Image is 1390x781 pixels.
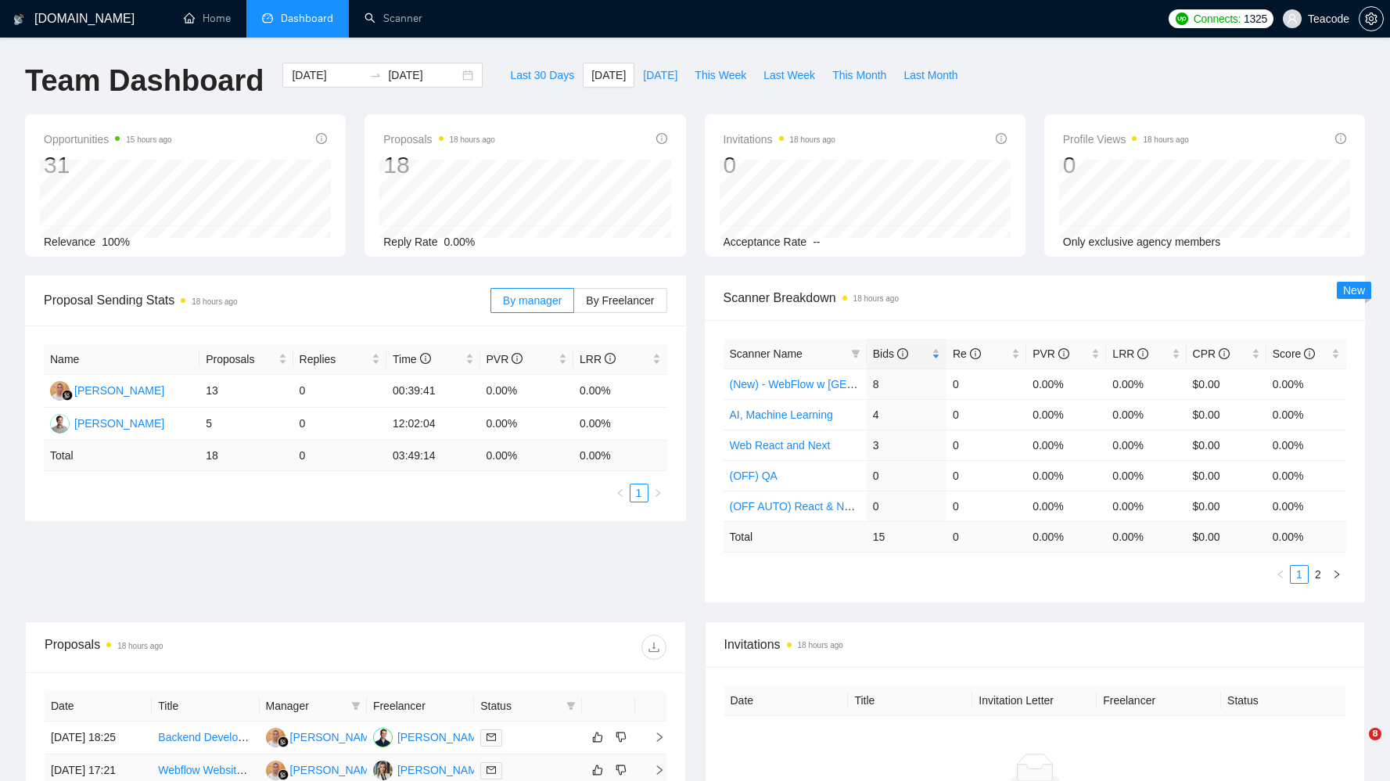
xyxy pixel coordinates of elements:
[383,150,495,180] div: 18
[158,731,588,743] a: Backend Developer Needed – Marketplace Keyword, Competitor, Pricing & Buy Box Tool
[397,761,487,779] div: [PERSON_NAME]
[630,484,648,502] a: 1
[763,67,815,84] span: Last Week
[1309,566,1327,583] a: 2
[1187,430,1266,460] td: $0.00
[798,641,843,650] time: 18 hours ago
[1291,566,1308,583] a: 1
[152,722,259,754] td: Backend Developer Needed – Marketplace Keyword, Competitor, Pricing & Buy Box Tool
[1343,284,1365,297] span: New
[74,382,164,399] div: [PERSON_NAME]
[348,694,364,718] span: filter
[281,12,333,25] span: Dashboard
[616,488,625,498] span: left
[1221,686,1345,716] th: Status
[946,491,1026,521] td: 0
[946,399,1026,430] td: 0
[1106,430,1186,460] td: 0.00%
[262,13,273,23] span: dashboard
[612,761,630,779] button: dislike
[386,375,479,408] td: 00:39:41
[1244,10,1267,27] span: 1325
[365,12,422,25] a: searchScanner
[293,375,386,408] td: 0
[487,353,523,365] span: PVR
[184,12,231,25] a: homeHome
[972,686,1097,716] th: Invitation Letter
[290,729,380,746] div: [PERSON_NAME]
[266,763,380,776] a: MU[PERSON_NAME]
[1176,13,1188,25] img: upwork-logo.png
[199,441,293,471] td: 18
[1335,133,1346,144] span: info-circle
[616,764,627,776] span: dislike
[369,69,382,81] span: to
[724,288,1347,308] span: Scanner Breakdown
[970,348,981,359] span: info-circle
[1266,491,1346,521] td: 0.00%
[199,344,293,375] th: Proposals
[611,484,630,502] li: Previous Page
[1327,565,1346,584] button: right
[897,348,908,359] span: info-circle
[369,69,382,81] span: swap-right
[583,63,634,88] button: [DATE]
[1327,565,1346,584] li: Next Page
[634,63,686,88] button: [DATE]
[1194,10,1241,27] span: Connects:
[724,150,835,180] div: 0
[653,488,663,498] span: right
[1271,565,1290,584] li: Previous Page
[1266,369,1346,399] td: 0.00%
[44,130,172,149] span: Opportunities
[588,728,607,747] button: like
[278,769,289,780] img: gigradar-bm.png
[563,694,579,718] span: filter
[44,441,199,471] td: Total
[373,761,393,780] img: KS
[293,344,386,375] th: Replies
[946,521,1026,552] td: 0
[832,67,886,84] span: This Month
[1106,369,1186,399] td: 0.00%
[946,430,1026,460] td: 0
[1097,686,1221,716] th: Freelancer
[351,701,361,711] span: filter
[641,635,666,660] button: download
[199,408,293,441] td: 5
[1187,399,1266,430] td: $0.00
[45,722,152,754] td: [DATE] 18:25
[867,399,946,430] td: 4
[580,353,616,365] span: LRR
[605,353,616,364] span: info-circle
[1266,521,1346,552] td: 0.00 %
[266,728,286,747] img: MU
[1276,570,1285,579] span: left
[1359,13,1384,25] a: setting
[1137,348,1148,359] span: info-circle
[487,732,496,742] span: mail
[1026,369,1106,399] td: 0.00%
[393,353,430,365] span: Time
[895,63,966,88] button: Last Month
[1287,13,1298,24] span: user
[730,378,942,390] a: (New) - WebFlow w [GEOGRAPHIC_DATA]
[1309,565,1327,584] li: 2
[724,521,867,552] td: Total
[1266,399,1346,430] td: 0.00%
[45,691,152,722] th: Date
[1063,130,1189,149] span: Profile Views
[292,67,363,84] input: Start date
[44,344,199,375] th: Name
[1193,347,1230,360] span: CPR
[573,375,667,408] td: 0.00%
[730,500,960,513] a: (OFF AUTO) React & Node Websites and Apps
[573,441,667,471] td: 0.00 %
[586,294,654,307] span: By Freelancer
[1063,236,1221,248] span: Only exclusive agency members
[1266,430,1346,460] td: 0.00%
[102,236,130,248] span: 100%
[290,761,380,779] div: [PERSON_NAME]
[724,130,835,149] span: Invitations
[1359,6,1384,31] button: setting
